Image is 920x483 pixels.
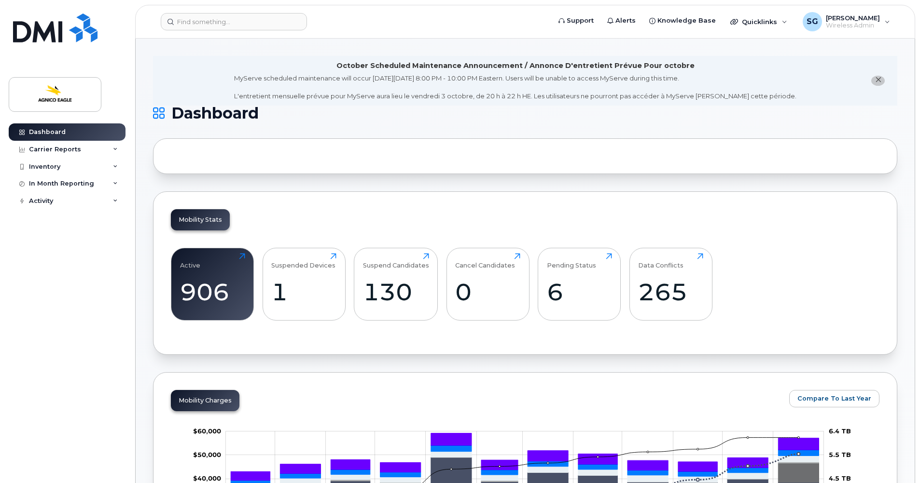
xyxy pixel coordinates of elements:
[638,253,703,315] a: Data Conflicts265
[180,253,200,269] div: Active
[336,61,695,71] div: October Scheduled Maintenance Announcement / Annonce D'entretient Prévue Pour octobre
[547,253,596,269] div: Pending Status
[789,390,879,407] button: Compare To Last Year
[797,394,871,403] span: Compare To Last Year
[193,427,221,435] g: $0
[547,278,612,306] div: 6
[271,253,336,315] a: Suspended Devices1
[193,427,221,435] tspan: $60,000
[180,253,245,315] a: Active906
[871,76,885,86] button: close notification
[455,253,515,269] div: Cancel Candidates
[363,253,429,315] a: Suspend Candidates130
[180,278,245,306] div: 906
[829,427,851,435] tspan: 6.4 TB
[363,278,429,306] div: 130
[234,74,796,101] div: MyServe scheduled maintenance will occur [DATE][DATE] 8:00 PM - 10:00 PM Eastern. Users will be u...
[193,451,221,458] tspan: $50,000
[193,475,221,483] tspan: $40,000
[193,475,221,483] g: $0
[638,253,683,269] div: Data Conflicts
[638,278,703,306] div: 265
[455,278,520,306] div: 0
[547,253,612,315] a: Pending Status6
[829,451,851,458] tspan: 5.5 TB
[829,475,851,483] tspan: 4.5 TB
[271,253,335,269] div: Suspended Devices
[193,451,221,458] g: $0
[363,253,429,269] div: Suspend Candidates
[271,278,336,306] div: 1
[171,106,259,121] span: Dashboard
[455,253,520,315] a: Cancel Candidates0
[231,433,819,481] g: QST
